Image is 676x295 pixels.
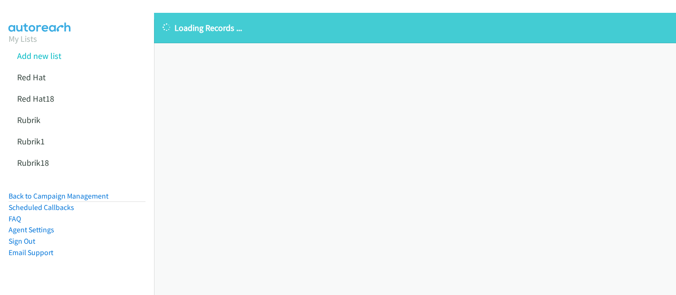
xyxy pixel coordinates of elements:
[163,21,667,34] p: Loading Records ...
[9,248,53,257] a: Email Support
[9,237,35,246] a: Sign Out
[9,214,21,223] a: FAQ
[9,203,74,212] a: Scheduled Callbacks
[17,157,49,168] a: Rubrik18
[17,72,46,83] a: Red Hat
[9,33,37,44] a: My Lists
[9,225,54,234] a: Agent Settings
[9,191,108,200] a: Back to Campaign Management
[17,93,54,104] a: Red Hat18
[17,50,61,61] a: Add new list
[17,114,40,125] a: Rubrik
[17,136,45,147] a: Rubrik1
